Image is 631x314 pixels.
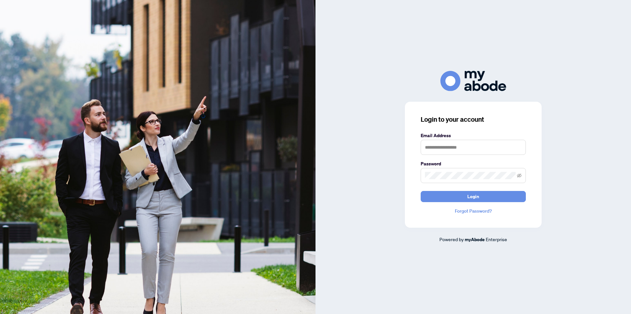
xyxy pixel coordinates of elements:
h3: Login to your account [421,115,526,124]
img: ma-logo [440,71,506,91]
button: Login [421,191,526,202]
span: Login [467,191,479,202]
span: Powered by [439,236,464,242]
label: Password [421,160,526,167]
span: eye-invisible [517,173,522,178]
a: myAbode [465,236,485,243]
a: Forgot Password? [421,207,526,215]
span: Enterprise [486,236,507,242]
label: Email Address [421,132,526,139]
